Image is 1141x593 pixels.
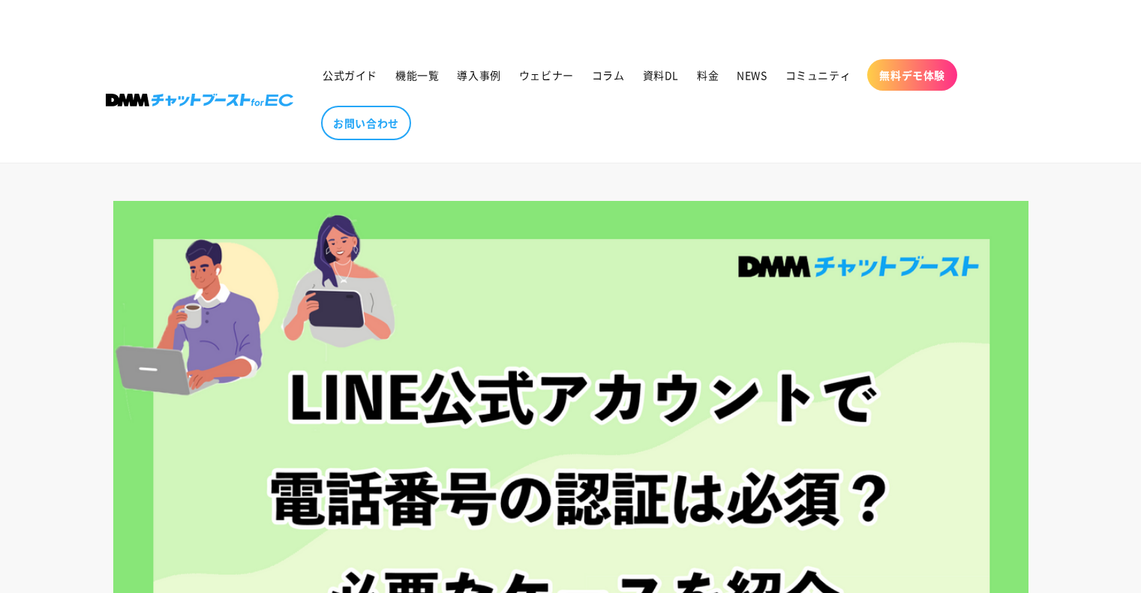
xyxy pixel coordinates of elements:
a: 機能一覧 [386,59,448,91]
a: 料金 [688,59,728,91]
a: NEWS [728,59,776,91]
a: 資料DL [634,59,688,91]
span: 導入事例 [457,68,500,82]
a: ウェビナー [510,59,583,91]
a: 無料デモ体験 [867,59,957,91]
span: お問い合わせ [333,116,399,130]
a: 導入事例 [448,59,509,91]
span: 機能一覧 [395,68,439,82]
span: 無料デモ体験 [879,68,945,82]
span: 資料DL [643,68,679,82]
img: 株式会社DMM Boost [106,94,293,106]
span: コミュニティ [785,68,851,82]
span: 料金 [697,68,719,82]
span: 公式ガイド [323,68,377,82]
span: コラム [592,68,625,82]
span: ウェビナー [519,68,574,82]
a: お問い合わせ [321,106,411,140]
span: NEWS [737,68,767,82]
a: 公式ガイド [314,59,386,91]
a: コラム [583,59,634,91]
a: コミュニティ [776,59,860,91]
